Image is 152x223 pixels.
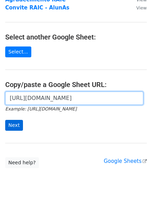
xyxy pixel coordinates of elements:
[5,120,23,131] input: Next
[5,33,147,41] h4: Select another Google Sheet:
[5,157,39,168] a: Need help?
[5,106,77,111] small: Example: [URL][DOMAIN_NAME]
[129,5,147,11] a: View
[5,5,70,11] a: Convite RAIC - AlunAs
[136,5,147,10] small: View
[5,46,31,57] a: Select...
[117,189,152,223] div: Widget de chat
[104,158,147,164] a: Google Sheets
[5,80,147,89] h4: Copy/paste a Google Sheet URL:
[117,189,152,223] iframe: Chat Widget
[5,92,143,105] input: Paste your Google Sheet URL here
